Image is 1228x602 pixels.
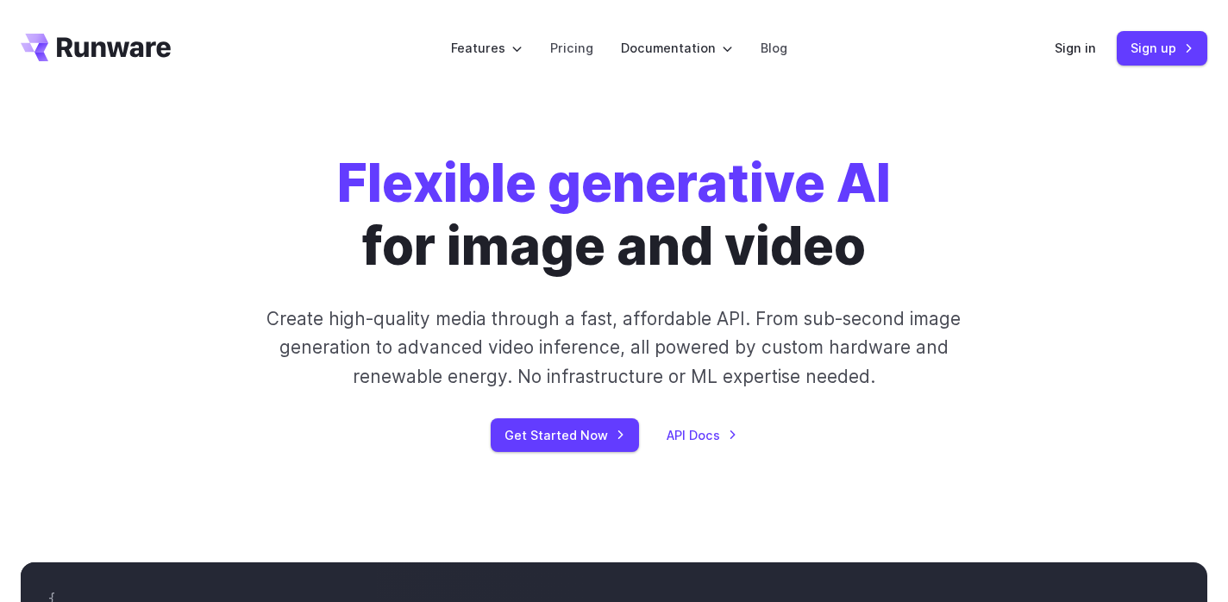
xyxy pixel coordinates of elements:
[1055,38,1096,58] a: Sign in
[667,425,737,445] a: API Docs
[621,38,733,58] label: Documentation
[1117,31,1207,65] a: Sign up
[761,38,787,58] a: Blog
[451,38,523,58] label: Features
[491,418,639,452] a: Get Started Now
[337,152,891,277] h1: for image and video
[550,38,593,58] a: Pricing
[21,34,171,61] a: Go to /
[235,304,994,391] p: Create high-quality media through a fast, affordable API. From sub-second image generation to adv...
[337,151,891,215] strong: Flexible generative AI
